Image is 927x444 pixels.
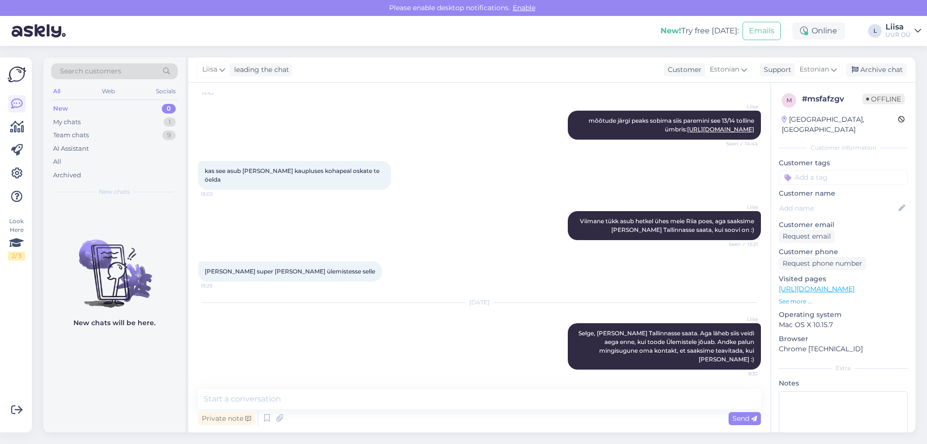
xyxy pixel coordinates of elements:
[162,130,176,140] div: 9
[792,22,845,40] div: Online
[198,412,255,425] div: Private note
[201,89,238,97] span: 14:42
[779,274,908,284] p: Visited pages
[779,310,908,320] p: Operating system
[51,85,62,98] div: All
[8,65,26,84] img: Askly Logo
[885,23,921,39] a: LiisaUUR OÜ
[687,126,754,133] a: [URL][DOMAIN_NAME]
[578,329,756,363] span: Selge, [PERSON_NAME] Tallinnasse saata. Aga läheb siis veidi aega enne, kui toode Ülemistele jõua...
[779,320,908,330] p: Mac OS X 10.15.7
[201,190,237,198] span: 15:02
[8,252,25,260] div: 2 / 3
[53,157,61,167] div: All
[779,344,908,354] p: Chrome [TECHNICAL_ID]
[230,65,289,75] div: leading the chat
[53,171,81,180] div: Archived
[73,318,155,328] p: New chats will be here.
[885,31,911,39] div: UUR OÜ
[779,334,908,344] p: Browser
[779,143,908,152] div: Customer information
[43,222,185,309] img: No chats
[779,297,908,306] p: See more ...
[164,117,176,127] div: 1
[779,378,908,388] p: Notes
[787,97,792,104] span: m
[779,364,908,372] div: Extra
[53,144,89,154] div: AI Assistant
[800,64,829,75] span: Estonian
[664,65,702,75] div: Customer
[722,315,758,323] span: Liisa
[760,65,791,75] div: Support
[779,230,835,243] div: Request email
[53,117,81,127] div: My chats
[779,257,866,270] div: Request phone number
[205,167,381,183] span: kas see asub [PERSON_NAME] kaupluses kohapeal oskate te öelda
[779,247,908,257] p: Customer phone
[722,203,758,211] span: Liisa
[779,158,908,168] p: Customer tags
[60,66,121,76] span: Search customers
[885,23,911,31] div: Liisa
[198,298,761,307] div: [DATE]
[154,85,178,98] div: Socials
[100,85,117,98] div: Web
[710,64,739,75] span: Estonian
[732,414,757,423] span: Send
[8,217,25,260] div: Look Here
[580,217,756,233] span: Viimane tükk asub hetkel ühes meie Riia poes, aga saaksime [PERSON_NAME] Tallinnasse saata, kui s...
[53,130,89,140] div: Team chats
[99,187,130,196] span: New chats
[868,24,882,38] div: L
[589,117,756,133] span: mõõtude järgi peaks sobima siis paremini see 13/14 tolline ümbris:
[779,203,897,214] input: Add name
[862,94,905,104] span: Offline
[660,26,681,35] b: New!
[722,241,758,248] span: Seen ✓ 15:21
[779,285,855,293] a: [URL][DOMAIN_NAME]
[802,93,862,105] div: # msfafzgv
[779,220,908,230] p: Customer email
[779,188,908,199] p: Customer name
[202,64,217,75] span: Liisa
[846,63,907,76] div: Archive chat
[201,282,237,289] span: 15:25
[162,104,176,114] div: 0
[660,25,739,37] div: Try free [DATE]:
[743,22,781,40] button: Emails
[510,3,538,12] span: Enable
[782,115,898,135] div: [GEOGRAPHIC_DATA], [GEOGRAPHIC_DATA]
[205,268,375,275] span: [PERSON_NAME] super [PERSON_NAME] ülemistesse selle
[53,104,68,114] div: New
[722,140,758,147] span: Seen ✓ 14:44
[779,170,908,185] input: Add a tag
[722,103,758,110] span: Liisa
[722,370,758,377] span: 8:32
